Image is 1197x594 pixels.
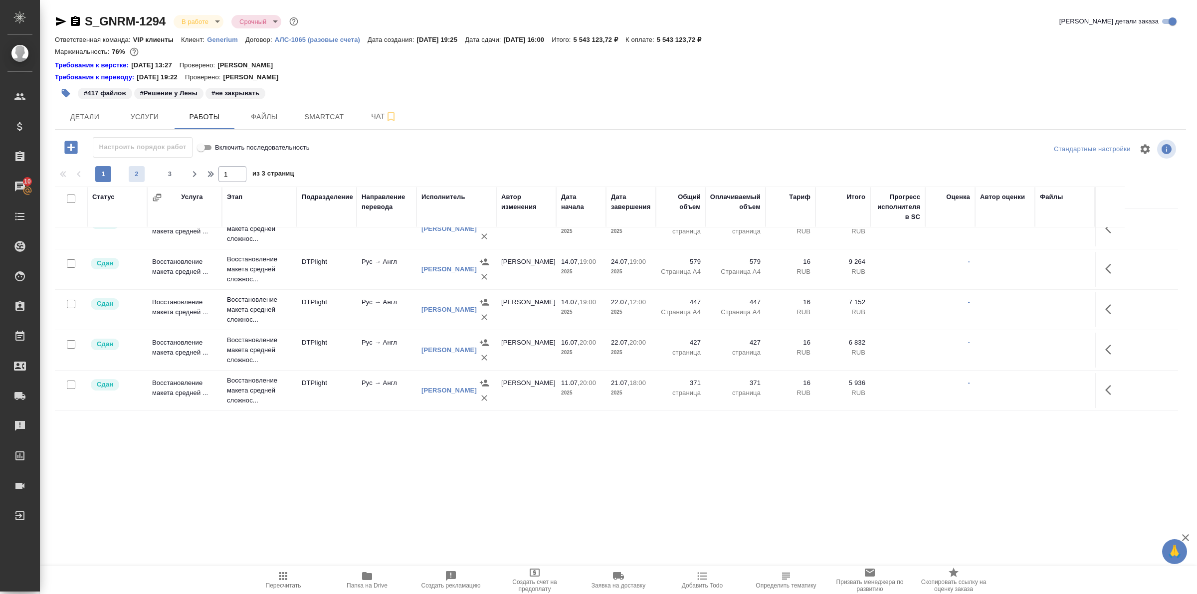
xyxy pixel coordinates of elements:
p: 427 [661,338,701,348]
div: В работе [174,15,223,28]
span: Решение у Лены [133,88,205,97]
p: Клиент: [181,36,207,43]
div: Прогресс исполнителя в SC [875,192,920,222]
span: 10 [18,177,37,187]
button: Здесь прячутся важные кнопки [1099,338,1123,362]
p: [DATE] 16:00 [504,36,552,43]
p: Восстановление макета средней сложнос... [227,214,292,244]
td: DTPlight [297,211,357,246]
p: страница [711,226,761,236]
a: S_GNRM-1294 [85,14,166,28]
button: Назначить [477,295,492,310]
button: Здесь прячутся важные кнопки [1099,257,1123,281]
td: [PERSON_NAME] [496,333,556,368]
button: Скопировать ссылку для ЯМессенджера [55,15,67,27]
p: 2025 [611,226,651,236]
p: страница [711,348,761,358]
a: [PERSON_NAME] [421,306,477,313]
p: 21.07, [611,379,629,387]
p: страница [661,226,701,236]
p: RUB [820,307,865,317]
a: 10 [2,174,37,199]
p: 447 [661,297,701,307]
div: Автор изменения [501,192,551,212]
p: Проверено: [185,72,223,82]
button: Удалить [477,350,492,365]
div: Этап [227,192,242,202]
button: Назначить [477,254,492,269]
span: 3 [162,169,178,179]
p: 22.07, [611,298,629,306]
td: DTPlight [297,373,357,408]
td: Рус → Англ [357,252,416,287]
p: страница [711,388,761,398]
a: Требования к переводу: [55,72,137,82]
p: 6 832 [820,338,865,348]
span: Настроить таблицу [1133,137,1157,161]
button: Срочный [236,17,269,26]
button: Удалить [477,391,492,405]
p: [PERSON_NAME] [223,72,286,82]
p: 371 [661,378,701,388]
span: [PERSON_NAME] детали заказа [1059,16,1159,26]
button: 1026661.98 RUB; 38080.00 UAH; [128,45,141,58]
p: Маржинальность: [55,48,112,55]
td: Восстановление макета средней ... [147,292,222,327]
p: 14.07, [561,258,580,265]
a: - [968,258,970,265]
span: не закрывать [204,88,266,97]
button: Удалить [477,229,492,244]
p: 24.07, [611,258,629,265]
button: Здесь прячутся важные кнопки [1099,378,1123,402]
button: Скопировать ссылку [69,15,81,27]
span: Посмотреть информацию [1157,140,1178,159]
p: Проверено: [180,60,218,70]
div: Менеджер проверил работу исполнителя, передает ее на следующий этап [90,378,142,392]
p: 5 543 123,72 ₽ [574,36,625,43]
p: Сдан [97,258,113,268]
p: RUB [771,307,810,317]
td: [PERSON_NAME] [496,292,556,327]
p: Восстановление макета средней сложнос... [227,335,292,365]
p: VIP клиенты [133,36,181,43]
td: Рус → Англ [357,333,416,368]
div: Автор оценки [980,192,1025,202]
p: 2025 [611,348,651,358]
p: страница [661,348,701,358]
p: #417 файлов [84,88,126,98]
p: 7 152 [820,297,865,307]
span: Чат [360,110,408,123]
a: - [968,379,970,387]
p: 18:00 [629,379,646,387]
button: Назначить [477,376,492,391]
td: [PERSON_NAME] [496,373,556,408]
div: Исполнитель [421,192,465,202]
p: 2025 [611,388,651,398]
p: 16 [771,297,810,307]
a: [PERSON_NAME] [421,346,477,354]
p: 2025 [561,267,601,277]
p: 16 [771,378,810,388]
p: 16 [771,257,810,267]
td: Рус → Англ [357,373,416,408]
div: Менеджер проверил работу исполнителя, передает ее на следующий этап [90,257,142,270]
p: Ответственная команда: [55,36,133,43]
div: Нажми, чтобы открыть папку с инструкцией [55,60,131,70]
p: RUB [771,388,810,398]
div: Дата начала [561,192,601,212]
p: 579 [711,257,761,267]
p: RUB [820,226,865,236]
a: [PERSON_NAME] [421,225,477,232]
td: [PERSON_NAME] [496,252,556,287]
div: Направление перевода [362,192,411,212]
button: Сгруппировать [152,193,162,202]
a: - [968,298,970,306]
p: RUB [771,348,810,358]
p: Страница А4 [711,307,761,317]
p: 20:00 [580,379,596,387]
td: Восстановление макета средней ... [147,252,222,287]
a: АЛС-1065 (разовые счета) [275,35,368,43]
button: Здесь прячутся важные кнопки [1099,216,1123,240]
div: Менеджер проверил работу исполнителя, передает ее на следующий этап [90,338,142,351]
div: В работе [231,15,281,28]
